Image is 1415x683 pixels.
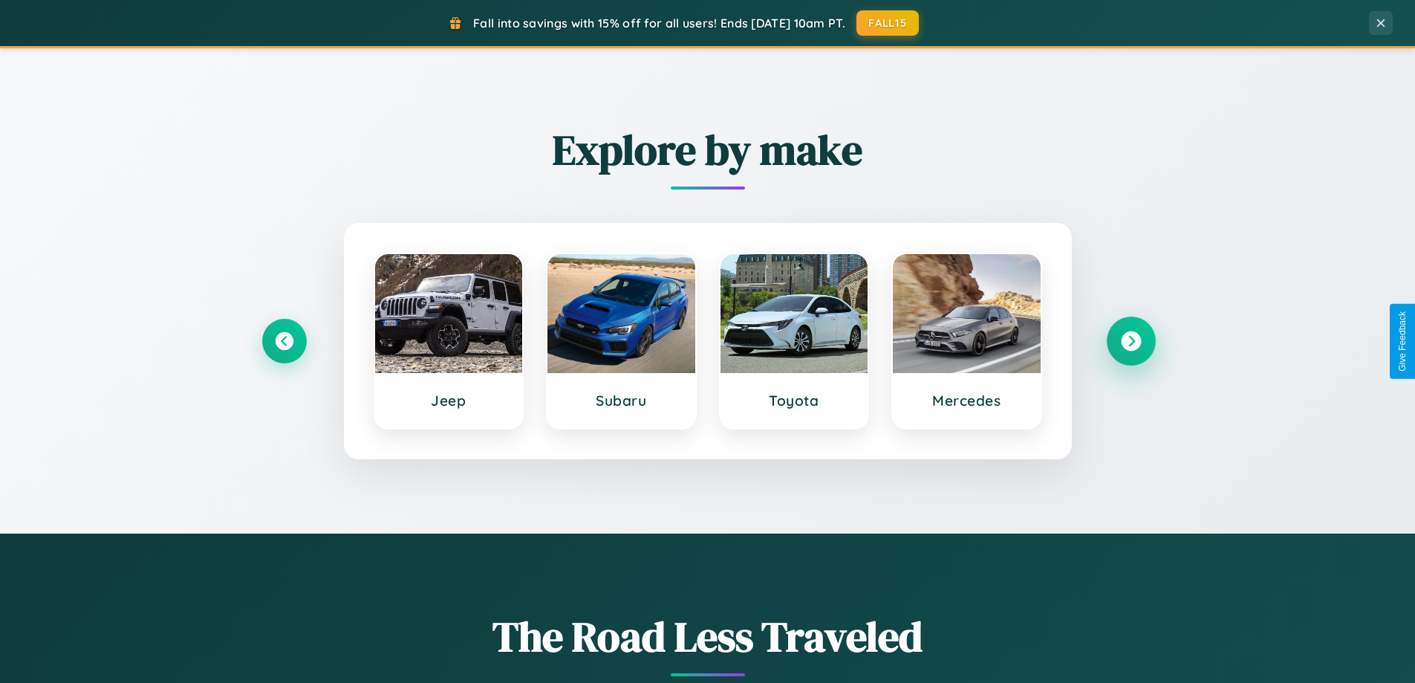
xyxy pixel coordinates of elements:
[262,608,1154,665] h1: The Road Less Traveled
[1397,311,1408,372] div: Give Feedback
[735,392,853,410] h3: Toyota
[262,121,1154,178] h2: Explore by make
[473,16,845,30] span: Fall into savings with 15% off for all users! Ends [DATE] 10am PT.
[856,10,919,36] button: FALL15
[908,392,1026,410] h3: Mercedes
[390,392,508,410] h3: Jeep
[562,392,680,410] h3: Subaru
